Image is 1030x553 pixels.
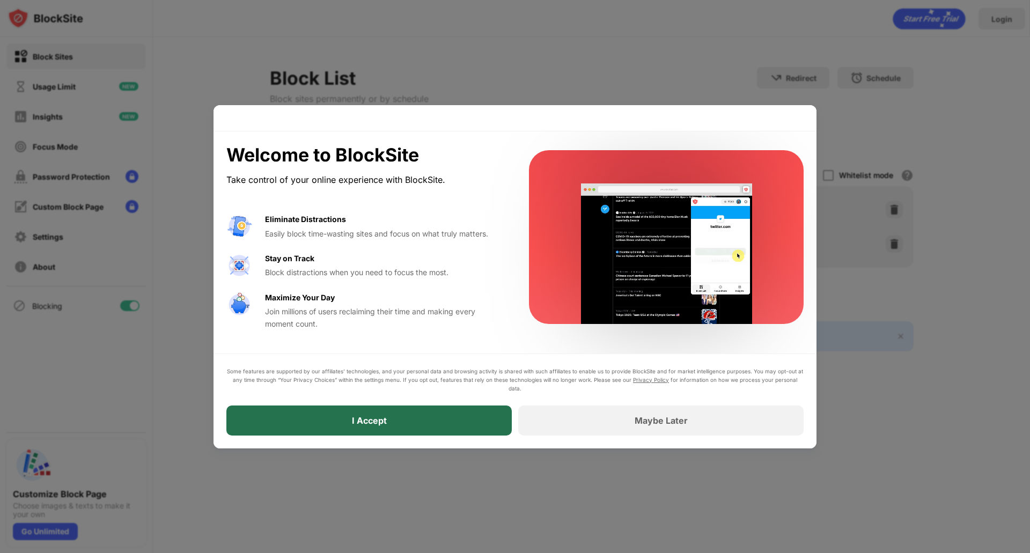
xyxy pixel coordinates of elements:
div: Stay on Track [265,253,314,264]
div: I Accept [352,415,387,426]
img: value-safe-time.svg [226,292,252,318]
div: Eliminate Distractions [265,213,346,225]
div: Join millions of users reclaiming their time and making every moment count. [265,306,503,330]
div: Maximize Your Day [265,292,335,304]
img: value-focus.svg [226,253,252,278]
div: Welcome to BlockSite [226,144,503,166]
div: Easily block time-wasting sites and focus on what truly matters. [265,228,503,240]
div: Maybe Later [635,415,688,426]
img: value-avoid-distractions.svg [226,213,252,239]
div: Block distractions when you need to focus the most. [265,267,503,278]
div: Take control of your online experience with BlockSite. [226,172,503,188]
a: Privacy Policy [633,377,669,383]
div: Some features are supported by our affiliates’ technologies, and your personal data and browsing ... [226,367,804,393]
